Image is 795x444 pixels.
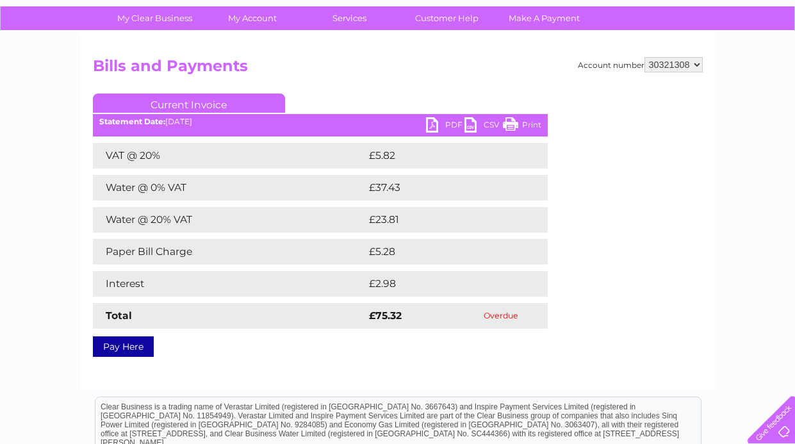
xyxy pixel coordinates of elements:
[366,175,521,201] td: £37.43
[28,33,93,72] img: logo.png
[199,6,305,30] a: My Account
[637,54,676,64] a: Telecoms
[553,6,642,22] a: 0333 014 3131
[366,143,518,169] td: £5.82
[454,303,547,329] td: Overdue
[93,143,366,169] td: VAT @ 20%
[369,309,402,322] strong: £75.32
[93,57,703,81] h2: Bills and Payments
[491,6,597,30] a: Make A Payment
[366,207,521,233] td: £23.81
[93,94,285,113] a: Current Invoice
[93,336,154,357] a: Pay Here
[99,117,165,126] b: Statement Date:
[366,271,518,297] td: £2.98
[95,7,701,62] div: Clear Business is a trading name of Verastar Limited (registered in [GEOGRAPHIC_DATA] No. 3667643...
[602,54,630,64] a: Energy
[570,54,594,64] a: Water
[366,239,518,265] td: £5.28
[426,117,464,136] a: PDF
[93,239,366,265] td: Paper Bill Charge
[464,117,503,136] a: CSV
[710,54,741,64] a: Contact
[684,54,702,64] a: Blog
[93,207,366,233] td: Water @ 20% VAT
[102,6,208,30] a: My Clear Business
[297,6,402,30] a: Services
[93,271,366,297] td: Interest
[578,57,703,72] div: Account number
[394,6,500,30] a: Customer Help
[753,54,783,64] a: Log out
[93,175,366,201] td: Water @ 0% VAT
[93,117,548,126] div: [DATE]
[503,117,541,136] a: Print
[106,309,132,322] strong: Total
